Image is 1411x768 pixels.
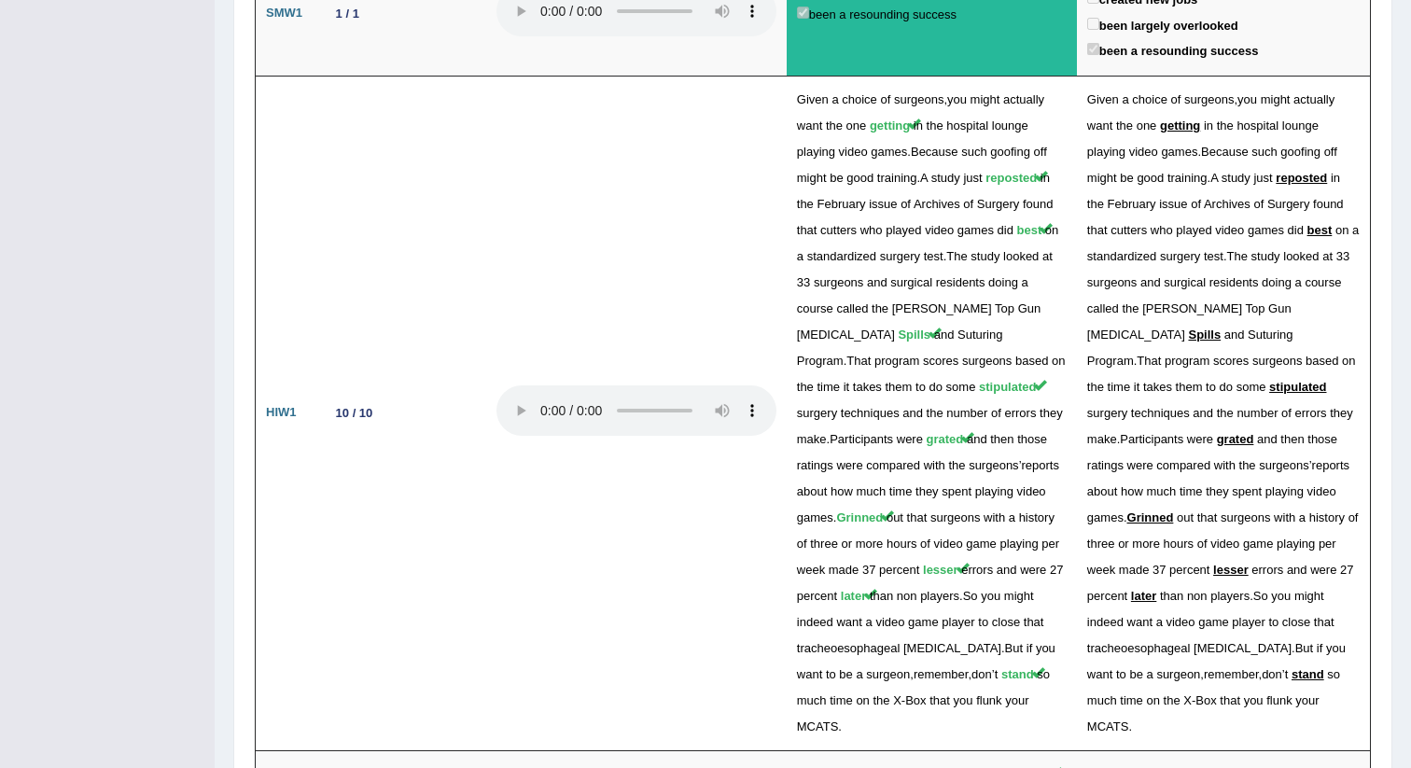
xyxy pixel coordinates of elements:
[1276,171,1327,185] span: reposted
[901,197,911,211] span: of
[946,119,988,133] span: hospital
[907,510,928,524] span: that
[971,249,999,263] span: study
[1187,432,1213,446] span: were
[946,249,967,263] span: The
[1004,406,1036,420] span: errors
[1143,380,1172,394] span: takes
[856,484,886,498] span: much
[927,406,943,420] span: the
[1307,484,1336,498] span: video
[1261,92,1291,106] span: might
[923,354,958,368] span: scores
[887,537,917,551] span: hours
[997,563,1017,577] span: and
[990,432,1013,446] span: then
[1087,432,1117,446] span: make
[961,145,986,159] span: such
[1352,223,1359,237] span: a
[844,380,850,394] span: it
[1003,249,1039,263] span: looked
[1180,484,1203,498] span: time
[328,403,380,423] div: 10 / 10
[1336,249,1349,263] span: 33
[1232,484,1262,498] span: spent
[1330,406,1353,420] span: they
[915,484,939,498] span: they
[1151,223,1173,237] span: who
[1087,145,1125,159] span: playing
[846,171,873,185] span: good
[1319,537,1336,551] span: per
[1201,145,1249,159] span: Because
[1087,119,1112,133] span: want
[797,406,837,420] span: surgery
[1309,510,1345,524] span: history
[971,92,1000,106] span: might
[1108,380,1131,394] span: time
[797,197,814,211] span: the
[1280,432,1304,446] span: then
[914,119,923,133] span: in
[969,458,1018,472] span: surgeons
[1127,458,1153,472] span: were
[820,223,857,237] span: cutters
[1127,510,1174,524] span: Grinned
[842,92,877,106] span: choice
[1204,119,1213,133] span: in
[1217,406,1234,420] span: the
[1160,119,1200,133] span: getting
[1122,92,1128,106] span: a
[957,223,994,237] span: games
[1335,223,1348,237] span: on
[797,119,822,133] span: want
[1108,197,1156,211] span: February
[1282,119,1319,133] span: lounge
[1120,432,1183,446] span: Participants
[1129,145,1158,159] span: video
[886,223,921,237] span: played
[1087,197,1104,211] span: the
[797,249,803,263] span: a
[1217,432,1254,446] span: grated
[830,432,893,446] span: Participants
[934,328,955,342] span: and
[1313,197,1344,211] span: found
[1214,458,1236,472] span: with
[1156,458,1210,472] span: compared
[1188,328,1221,342] span: Spills
[1197,510,1218,524] span: that
[1288,223,1304,237] span: did
[797,537,807,551] span: of
[1236,119,1278,133] span: hospital
[1020,563,1046,577] span: were
[1087,484,1118,498] span: about
[1147,484,1177,498] span: much
[874,354,919,368] span: program
[977,197,1020,211] span: Surgery
[1165,354,1209,368] span: program
[1015,354,1048,368] span: based
[1227,249,1248,263] span: The
[1277,537,1315,551] span: playing
[892,301,992,315] span: [PERSON_NAME]
[1237,92,1257,106] span: you
[1022,458,1059,472] span: reports
[797,328,895,342] span: [MEDICAL_DATA]
[990,145,1030,159] span: goofing
[842,537,853,551] span: or
[914,197,960,211] span: Archives
[1251,145,1277,159] span: such
[1003,92,1044,106] span: actually
[936,275,985,289] span: residents
[1137,354,1161,368] span: That
[998,223,1013,237] span: did
[797,458,833,472] span: ratings
[862,563,875,577] span: 37
[984,510,1005,524] span: with
[817,197,865,211] span: February
[839,145,868,159] span: video
[1134,380,1140,394] span: it
[1017,432,1047,446] span: those
[1087,43,1099,55] input: been a resounding success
